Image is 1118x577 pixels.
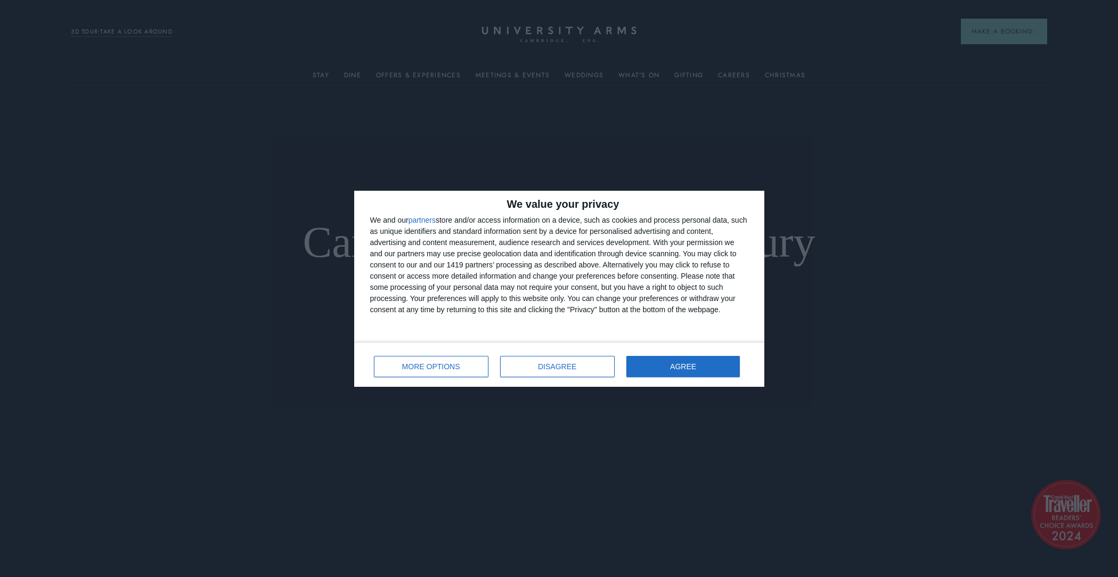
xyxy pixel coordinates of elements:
h2: We value your privacy [370,199,748,209]
button: AGREE [626,356,740,377]
div: We and our store and/or access information on a device, such as cookies and process personal data... [370,215,748,315]
div: qc-cmp2-ui [354,191,764,387]
span: MORE OPTIONS [402,363,460,370]
button: DISAGREE [500,356,615,377]
span: DISAGREE [538,363,576,370]
button: MORE OPTIONS [374,356,488,377]
span: AGREE [670,363,696,370]
button: partners [409,216,436,224]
